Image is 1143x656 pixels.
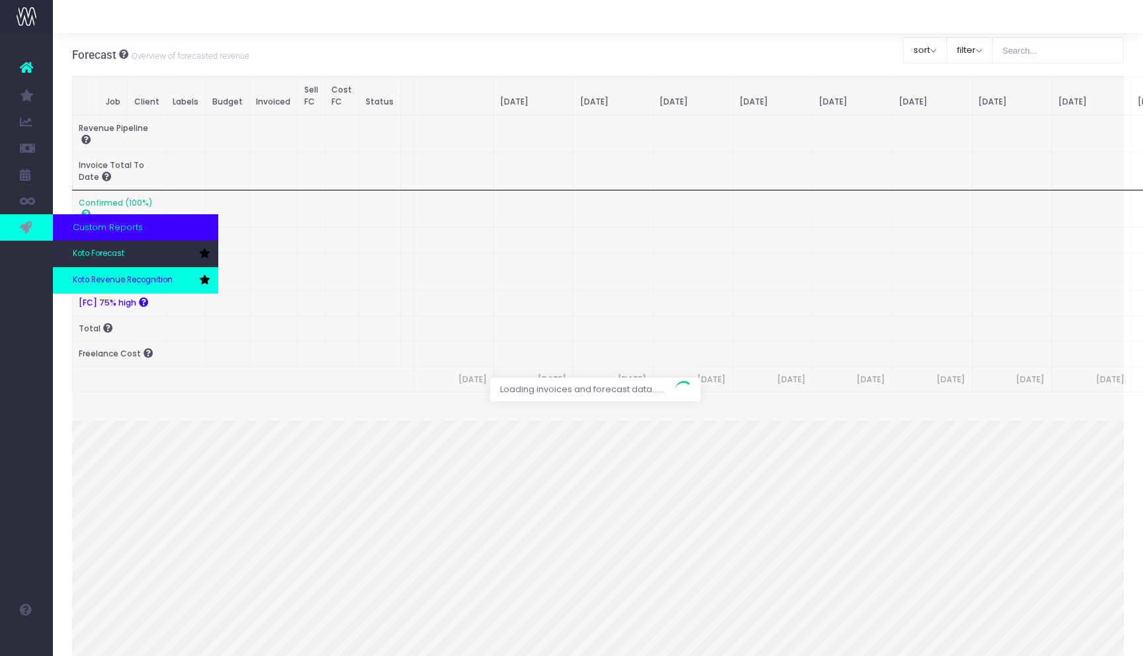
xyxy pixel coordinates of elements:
[53,267,218,294] a: Koto Revenue Recognition
[53,241,218,267] a: Koto Forecast
[73,274,173,286] span: Koto Revenue Recognition
[903,37,947,63] button: sort
[128,48,249,61] small: Overview of forecasted revenue
[73,221,143,234] span: Custom Reports
[490,378,674,401] span: Loading invoices and forecast data......
[947,37,993,63] button: filter
[992,37,1124,63] input: Search...
[72,48,116,61] span: Forecast
[17,630,36,649] img: images/default_profile_image.png
[73,248,124,260] span: Koto Forecast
